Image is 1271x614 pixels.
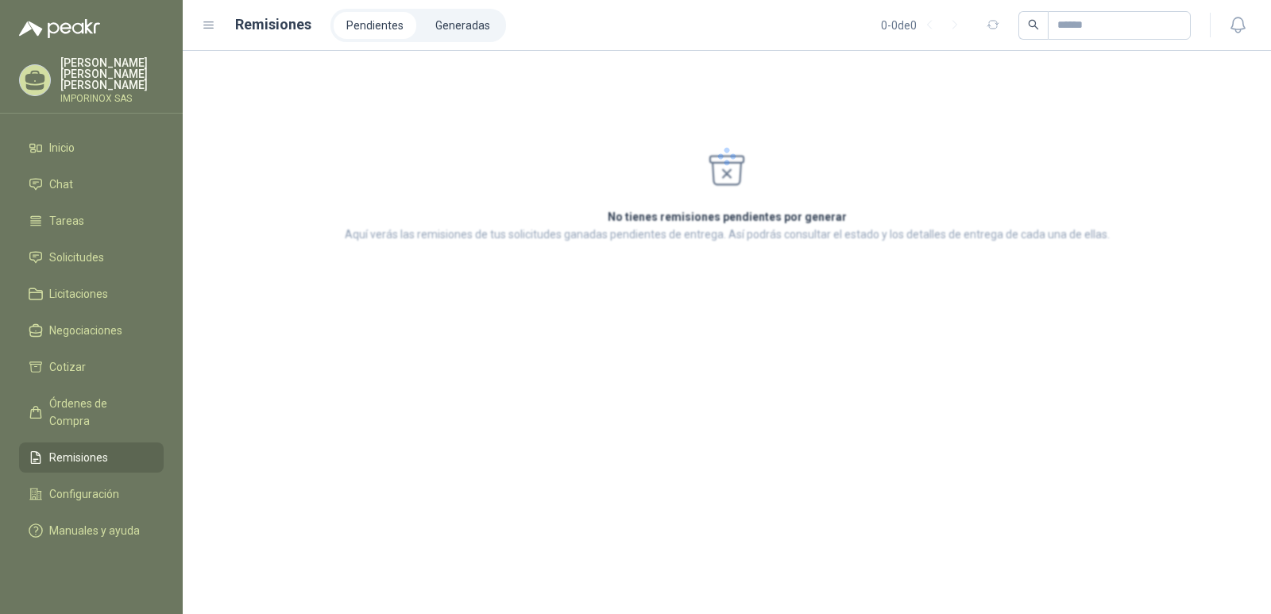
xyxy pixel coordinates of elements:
span: Manuales y ayuda [49,522,140,539]
span: Cotizar [49,358,86,376]
a: Configuración [19,479,164,509]
a: Tareas [19,206,164,236]
a: Inicio [19,133,164,163]
a: Chat [19,169,164,199]
p: IMPORINOX SAS [60,94,164,103]
span: Órdenes de Compra [49,395,149,430]
span: Inicio [49,139,75,156]
p: [PERSON_NAME] [PERSON_NAME] [PERSON_NAME] [60,57,164,91]
a: Generadas [423,12,503,39]
img: Logo peakr [19,19,100,38]
a: Órdenes de Compra [19,388,164,436]
a: Solicitudes [19,242,164,272]
a: Pendientes [334,12,416,39]
a: Manuales y ayuda [19,516,164,546]
a: Negociaciones [19,315,164,346]
a: Remisiones [19,442,164,473]
h1: Remisiones [235,14,311,36]
span: Configuración [49,485,119,503]
span: Licitaciones [49,285,108,303]
span: Chat [49,176,73,193]
span: Tareas [49,212,84,230]
div: 0 - 0 de 0 [881,13,968,38]
a: Cotizar [19,352,164,382]
span: search [1028,19,1039,30]
a: Licitaciones [19,279,164,309]
span: Solicitudes [49,249,104,266]
span: Remisiones [49,449,108,466]
span: Negociaciones [49,322,122,339]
